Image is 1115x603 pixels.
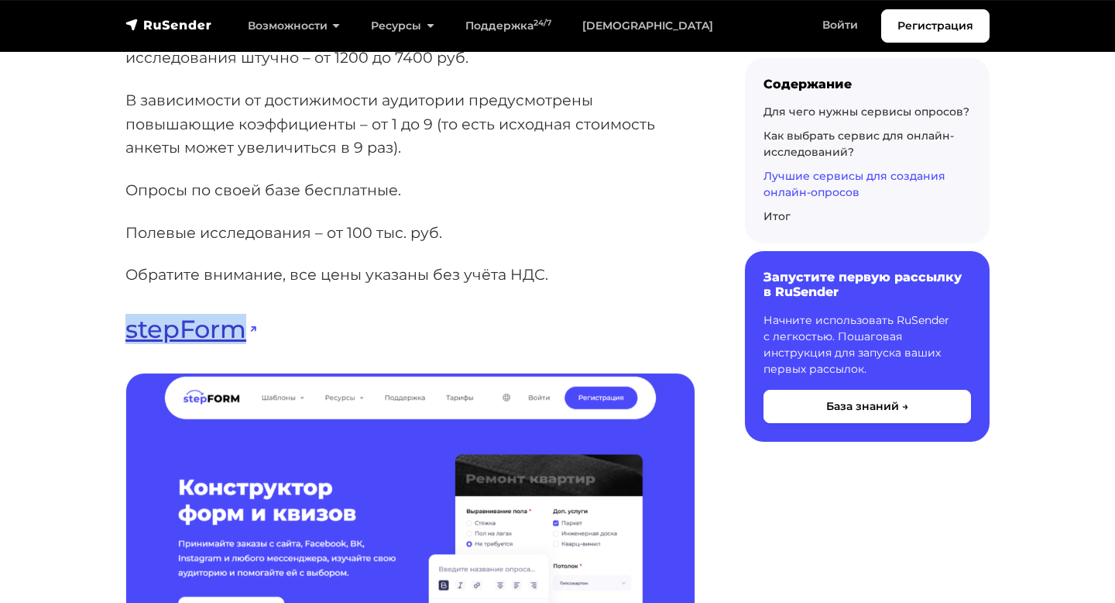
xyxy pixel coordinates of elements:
a: stepForm [125,314,256,344]
a: Итог [763,209,791,223]
div: Содержание [763,77,971,91]
a: Возможности [232,10,355,42]
p: Начните использовать RuSender с легкостью. Пошаговая инструкция для запуска ваших первых рассылок. [763,312,971,377]
a: Ресурсы [355,10,449,42]
p: Полевые исследования – от 100 тыс. руб. [125,221,695,245]
a: Запустите первую рассылку в RuSender Начните использовать RuSender с легкостью. Пошаговая инструк... [745,251,990,441]
a: Лучшие сервисы для создания онлайн-опросов [763,169,945,199]
p: Обратите внимание, все цены указаны без учёта НДС. [125,263,695,287]
img: RuSender [125,17,212,33]
h6: Запустите первую рассылку в RuSender [763,270,971,299]
a: Как выбрать сервис для онлайн-исследований? [763,129,954,159]
sup: 24/7 [533,18,551,28]
p: Опросы по своей базе бесплатные. [125,178,695,202]
button: База знаний → [763,390,971,423]
a: Поддержка24/7 [450,10,567,42]
p: В зависимости от достижимости аудитории предусмотрены повышающие коэффициенты – от 1 до 9 (то ест... [125,88,695,160]
a: [DEMOGRAPHIC_DATA] [567,10,729,42]
a: Регистрация [881,9,990,43]
a: Для чего нужны сервисы опросов? [763,105,969,119]
a: Войти [807,9,873,41]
